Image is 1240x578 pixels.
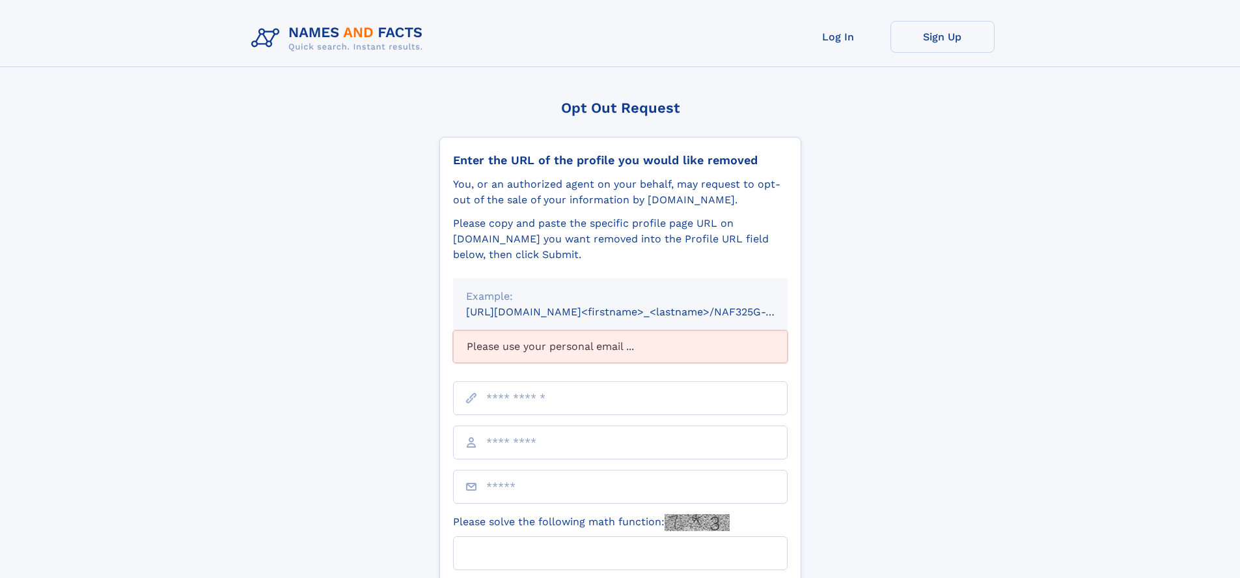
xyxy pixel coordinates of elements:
a: Log In [786,21,890,53]
div: Example: [466,289,775,304]
label: Please solve the following math function: [453,514,730,531]
div: Please use your personal email ... [453,330,788,363]
div: Enter the URL of the profile you would like removed [453,153,788,167]
img: Logo Names and Facts [246,21,434,56]
small: [URL][DOMAIN_NAME]<firstname>_<lastname>/NAF325G-xxxxxxxx [466,306,812,318]
a: Sign Up [890,21,995,53]
div: Please copy and paste the specific profile page URL on [DOMAIN_NAME] you want removed into the Pr... [453,216,788,263]
div: You, or an authorized agent on your behalf, may request to opt-out of the sale of your informatio... [453,177,788,208]
div: Opt Out Request [439,100,801,116]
